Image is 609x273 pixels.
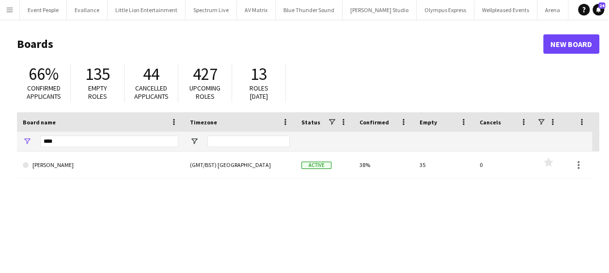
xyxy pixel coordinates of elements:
[598,2,605,9] span: 24
[23,137,31,146] button: Open Filter Menu
[23,119,56,126] span: Board name
[474,0,537,19] button: Wellpleased Events
[27,84,61,101] span: Confirmed applicants
[29,63,59,85] span: 66%
[250,63,267,85] span: 13
[420,119,437,126] span: Empty
[474,152,534,178] div: 0
[417,0,474,19] button: Olympus Express
[88,84,107,101] span: Empty roles
[543,34,599,54] a: New Board
[250,84,268,101] span: Roles [DATE]
[85,63,110,85] span: 135
[343,0,417,19] button: [PERSON_NAME] Studio
[593,4,604,15] a: 24
[480,119,501,126] span: Cancels
[108,0,186,19] button: Little Lion Entertainment
[23,152,178,179] a: [PERSON_NAME]
[190,137,199,146] button: Open Filter Menu
[301,119,320,126] span: Status
[67,0,108,19] button: Evallance
[354,152,414,178] div: 38%
[20,0,67,19] button: Event People
[537,0,568,19] button: Arena
[17,37,543,51] h1: Boards
[184,152,296,178] div: (GMT/BST) [GEOGRAPHIC_DATA]
[301,162,331,169] span: Active
[143,63,159,85] span: 44
[189,84,220,101] span: Upcoming roles
[40,136,178,147] input: Board name Filter Input
[186,0,237,19] button: Spectrum Live
[190,119,217,126] span: Timezone
[276,0,343,19] button: Blue Thunder Sound
[193,63,218,85] span: 427
[134,84,169,101] span: Cancelled applicants
[414,152,474,178] div: 35
[237,0,276,19] button: AV Matrix
[359,119,389,126] span: Confirmed
[207,136,290,147] input: Timezone Filter Input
